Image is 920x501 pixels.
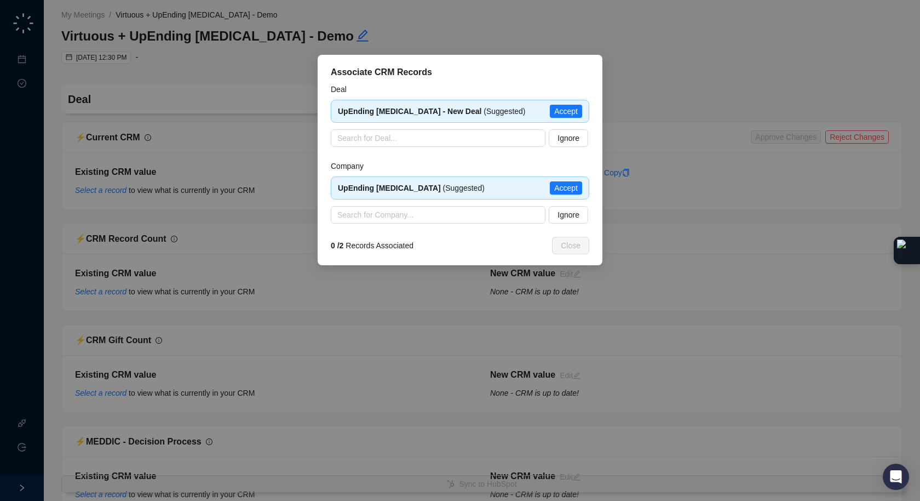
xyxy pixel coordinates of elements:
span: (Suggested) [338,184,485,192]
div: Associate CRM Records [331,66,589,79]
span: Accept [554,182,578,194]
button: Ignore [549,206,588,224]
span: Records Associated [331,240,413,252]
img: Extension Icon [897,240,917,261]
label: Deal [331,83,354,95]
button: Accept [550,105,582,118]
span: Ignore [557,209,579,221]
strong: 0 / 2 [331,241,343,250]
strong: UpEnding [MEDICAL_DATA] - New Deal [338,107,481,116]
span: Ignore [557,132,579,144]
button: Ignore [549,129,588,147]
span: Accept [554,105,578,117]
div: Open Intercom Messenger [883,464,909,490]
label: Company [331,160,371,172]
button: Close [552,237,589,254]
strong: UpEnding [MEDICAL_DATA] [338,184,441,192]
span: (Suggested) [338,107,526,116]
button: Accept [550,181,582,195]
